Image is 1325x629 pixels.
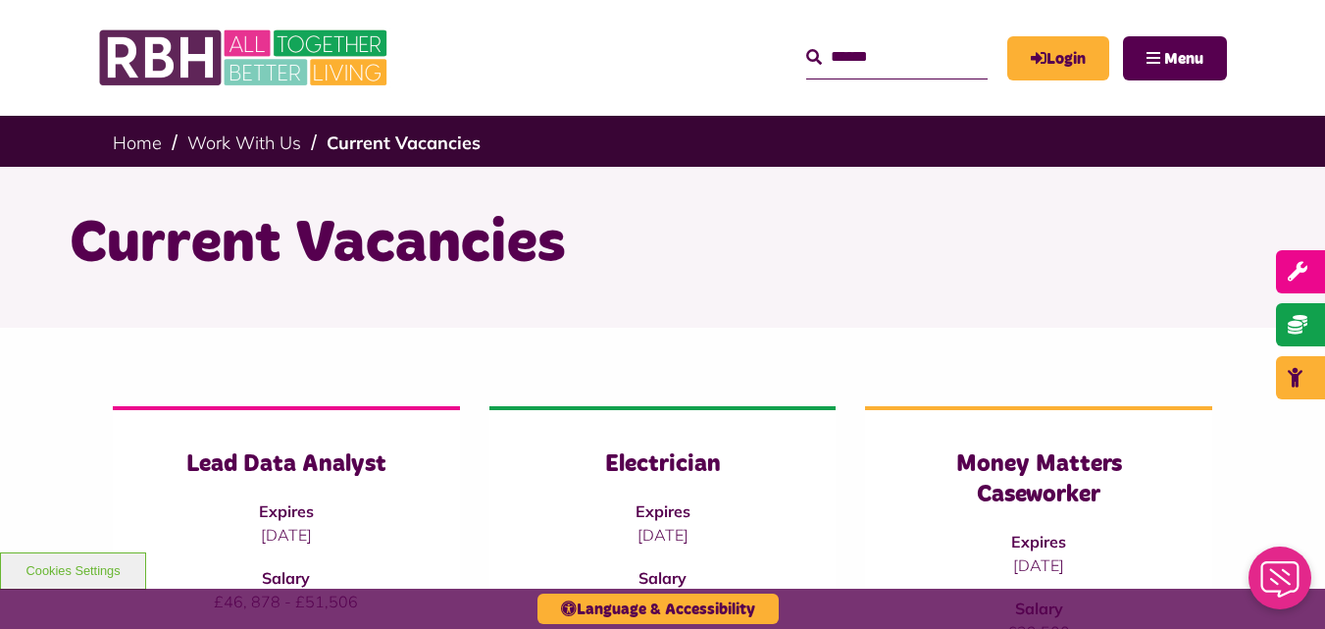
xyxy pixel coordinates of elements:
[187,131,301,154] a: Work With Us
[98,20,392,96] img: RBH
[152,523,421,547] p: [DATE]
[327,131,481,154] a: Current Vacancies
[537,594,779,624] button: Language & Accessibility
[636,501,690,521] strong: Expires
[70,206,1256,283] h1: Current Vacancies
[1123,36,1227,80] button: Navigation
[259,501,314,521] strong: Expires
[1007,36,1109,80] a: MyRBH
[638,568,687,588] strong: Salary
[262,568,310,588] strong: Salary
[1164,51,1203,67] span: Menu
[1237,541,1325,629] iframe: Netcall Web Assistant for live chat
[904,449,1173,510] h3: Money Matters Caseworker
[152,449,421,480] h3: Lead Data Analyst
[904,553,1173,577] p: [DATE]
[1011,532,1066,551] strong: Expires
[113,131,162,154] a: Home
[529,523,797,547] p: [DATE]
[529,449,797,480] h3: Electrician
